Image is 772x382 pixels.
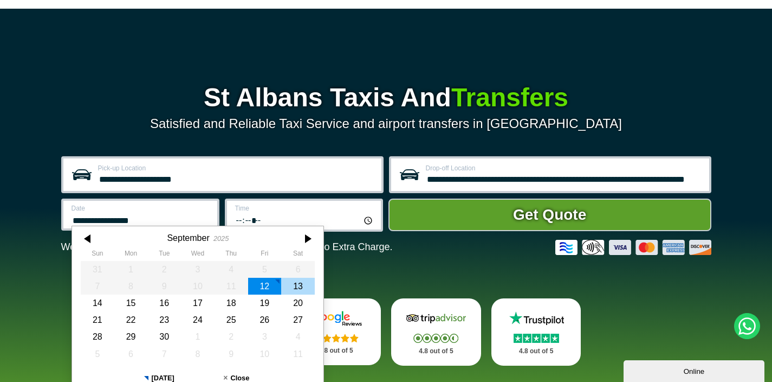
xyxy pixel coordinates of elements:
[281,346,315,362] div: 11 October 2025
[213,234,228,243] div: 2025
[388,199,711,231] button: Get Quote
[391,298,481,366] a: Tripadvisor Stars 4.8 out of 5
[491,298,581,366] a: Trustpilot Stars 4.8 out of 5
[314,334,359,342] img: Stars
[214,278,248,295] div: 11 September 2025
[268,241,392,252] span: The Car at No Extra Charge.
[81,346,114,362] div: 05 October 2025
[248,295,281,311] div: 19 September 2025
[147,261,181,278] div: 02 September 2025
[181,261,215,278] div: 03 September 2025
[81,250,114,260] th: Sunday
[624,358,767,382] iframe: chat widget
[114,328,147,345] div: 29 September 2025
[413,334,458,343] img: Stars
[303,344,369,358] p: 4.8 out of 5
[114,295,147,311] div: 15 September 2025
[235,205,374,212] label: Time
[281,311,315,328] div: 27 September 2025
[404,310,469,327] img: Tripadvisor
[181,295,215,311] div: 17 September 2025
[281,328,315,345] div: 04 October 2025
[167,233,209,243] div: September
[114,278,147,295] div: 08 September 2025
[114,346,147,362] div: 06 October 2025
[248,328,281,345] div: 03 October 2025
[181,346,215,362] div: 08 October 2025
[503,345,569,358] p: 4.8 out of 5
[61,85,711,111] h1: St Albans Taxis And
[504,310,569,327] img: Trustpilot
[303,310,368,327] img: Google
[181,328,215,345] div: 01 October 2025
[426,165,703,171] label: Drop-off Location
[214,346,248,362] div: 09 October 2025
[147,311,181,328] div: 23 September 2025
[114,261,147,278] div: 01 September 2025
[81,295,114,311] div: 14 September 2025
[147,328,181,345] div: 30 September 2025
[114,311,147,328] div: 22 September 2025
[451,83,568,112] span: Transfers
[291,298,381,365] a: Google Stars 4.8 out of 5
[181,250,215,260] th: Wednesday
[248,261,281,278] div: 05 September 2025
[81,278,114,295] div: 07 September 2025
[281,278,315,295] div: 13 September 2025
[281,261,315,278] div: 06 September 2025
[214,261,248,278] div: 04 September 2025
[181,278,215,295] div: 10 September 2025
[147,278,181,295] div: 09 September 2025
[248,346,281,362] div: 10 October 2025
[248,311,281,328] div: 26 September 2025
[81,261,114,278] div: 31 August 2025
[61,241,393,253] p: We Now Accept Card & Contactless Payment In
[147,346,181,362] div: 07 October 2025
[214,250,248,260] th: Thursday
[555,240,711,255] img: Credit And Debit Cards
[281,250,315,260] th: Saturday
[147,295,181,311] div: 16 September 2025
[98,165,375,171] label: Pick-up Location
[181,311,215,328] div: 24 September 2025
[214,295,248,311] div: 18 September 2025
[81,311,114,328] div: 21 September 2025
[248,250,281,260] th: Friday
[214,328,248,345] div: 02 October 2025
[281,295,315,311] div: 20 September 2025
[147,250,181,260] th: Tuesday
[403,345,469,358] p: 4.8 out of 5
[248,278,281,295] div: 12 September 2025
[514,334,559,343] img: Stars
[61,116,711,131] p: Satisfied and Reliable Taxi Service and airport transfers in [GEOGRAPHIC_DATA]
[72,205,211,212] label: Date
[214,311,248,328] div: 25 September 2025
[81,328,114,345] div: 28 September 2025
[114,250,147,260] th: Monday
